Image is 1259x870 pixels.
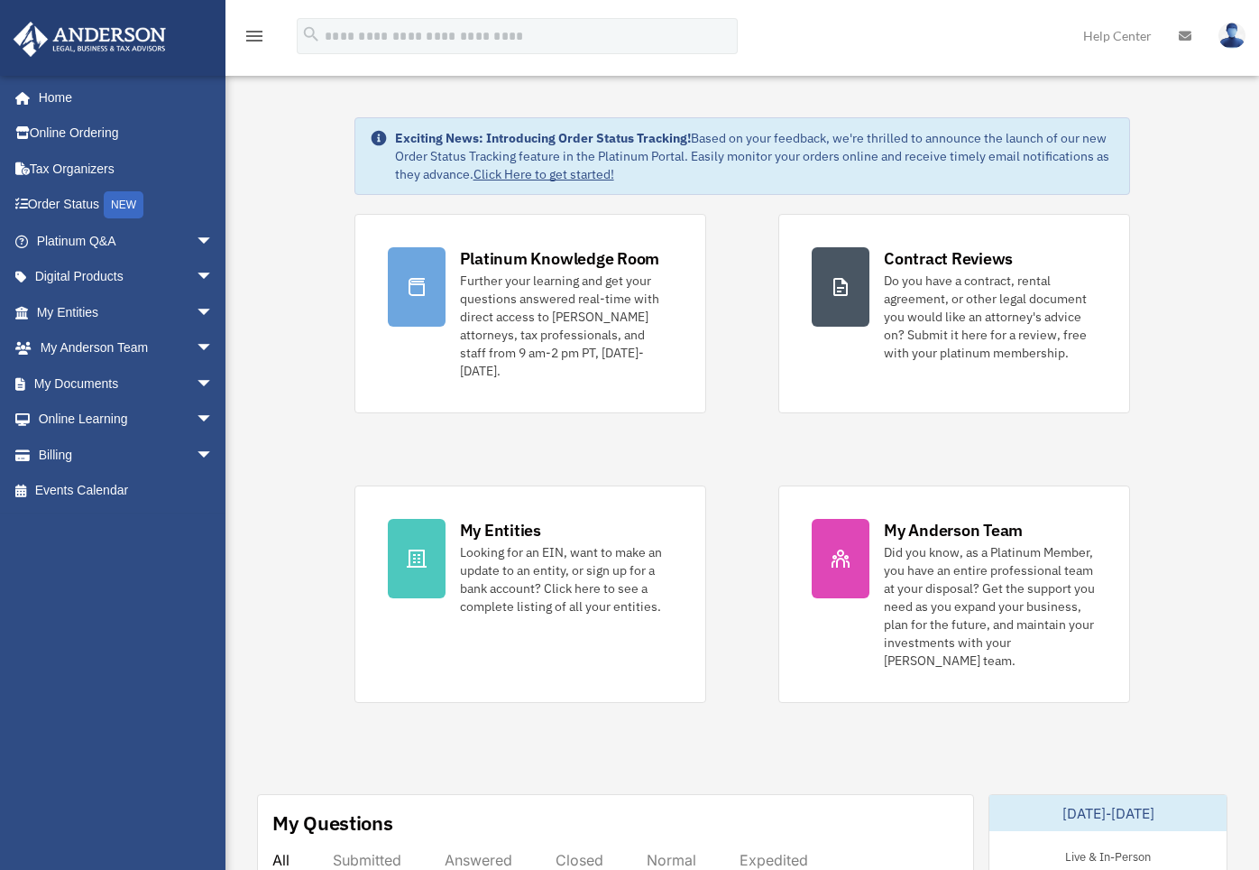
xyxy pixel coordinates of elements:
a: My Anderson Teamarrow_drop_down [13,330,241,366]
a: Events Calendar [13,473,241,509]
a: My Entitiesarrow_drop_down [13,294,241,330]
div: Further your learning and get your questions answered real-time with direct access to [PERSON_NAM... [460,272,673,380]
a: Online Ordering [13,116,241,152]
div: Live & In-Person [1051,846,1165,865]
span: arrow_drop_down [196,223,232,260]
div: My Anderson Team [884,519,1023,541]
div: NEW [104,191,143,218]
a: My Entities Looking for an EIN, want to make an update to an entity, or sign up for a bank accoun... [354,486,706,703]
a: My Documentsarrow_drop_down [13,366,241,402]
div: Answered [445,851,512,869]
div: Did you know, as a Platinum Member, you have an entire professional team at your disposal? Get th... [884,543,1097,670]
div: Expedited [740,851,808,869]
a: Contract Reviews Do you have a contract, rental agreement, or other legal document you would like... [778,214,1130,413]
div: All [272,851,289,869]
div: Do you have a contract, rental agreement, or other legal document you would like an attorney's ad... [884,272,1097,362]
div: Based on your feedback, we're thrilled to announce the launch of our new Order Status Tracking fe... [395,129,1116,183]
a: Home [13,79,232,116]
a: Order StatusNEW [13,187,241,224]
a: Online Learningarrow_drop_down [13,402,241,438]
div: Submitted [333,851,401,869]
img: Anderson Advisors Platinum Portal [8,22,171,57]
div: My Questions [272,810,393,837]
i: search [301,24,321,44]
span: arrow_drop_down [196,294,232,331]
div: Normal [647,851,696,869]
span: arrow_drop_down [196,259,232,296]
strong: Exciting News: Introducing Order Status Tracking! [395,130,691,146]
div: Platinum Knowledge Room [460,247,660,270]
a: Tax Organizers [13,151,241,187]
div: Closed [556,851,603,869]
img: User Pic [1218,23,1245,49]
a: Platinum Q&Aarrow_drop_down [13,223,241,259]
a: My Anderson Team Did you know, as a Platinum Member, you have an entire professional team at your... [778,486,1130,703]
i: menu [244,25,265,47]
a: Click Here to get started! [473,166,614,182]
div: My Entities [460,519,541,541]
a: Digital Productsarrow_drop_down [13,259,241,295]
div: [DATE]-[DATE] [989,795,1227,831]
a: Platinum Knowledge Room Further your learning and get your questions answered real-time with dire... [354,214,706,413]
div: Contract Reviews [884,247,1013,270]
span: arrow_drop_down [196,330,232,367]
a: menu [244,32,265,47]
div: Looking for an EIN, want to make an update to an entity, or sign up for a bank account? Click her... [460,543,673,615]
a: Billingarrow_drop_down [13,437,241,473]
span: arrow_drop_down [196,366,232,403]
span: arrow_drop_down [196,402,232,439]
span: arrow_drop_down [196,437,232,474]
